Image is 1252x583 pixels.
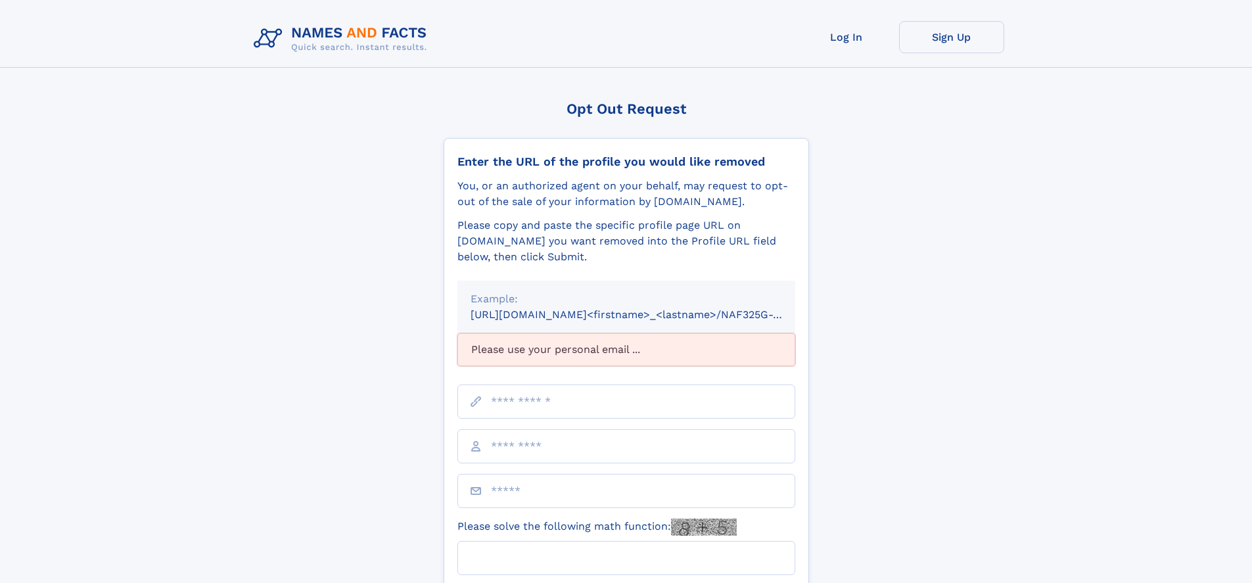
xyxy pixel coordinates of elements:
div: Opt Out Request [444,101,809,117]
div: Example: [471,291,782,307]
a: Sign Up [899,21,1004,53]
a: Log In [794,21,899,53]
div: You, or an authorized agent on your behalf, may request to opt-out of the sale of your informatio... [457,178,795,210]
div: Enter the URL of the profile you would like removed [457,154,795,169]
label: Please solve the following math function: [457,519,737,536]
small: [URL][DOMAIN_NAME]<firstname>_<lastname>/NAF325G-xxxxxxxx [471,308,820,321]
div: Please use your personal email ... [457,333,795,366]
div: Please copy and paste the specific profile page URL on [DOMAIN_NAME] you want removed into the Pr... [457,218,795,265]
img: Logo Names and Facts [248,21,438,57]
